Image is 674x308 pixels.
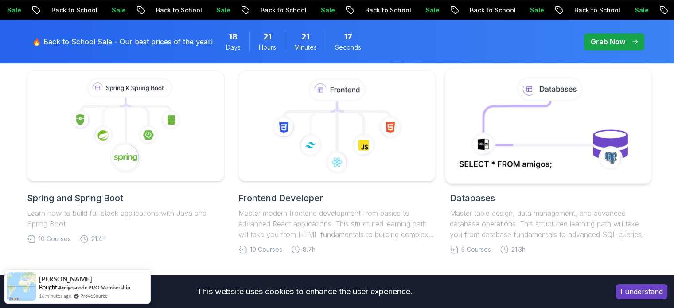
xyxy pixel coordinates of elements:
[7,272,36,301] img: provesource social proof notification image
[39,275,92,283] span: [PERSON_NAME]
[91,234,106,243] span: 21.4h
[27,192,224,204] h2: Spring and Spring Boot
[461,6,522,15] p: Back to School
[357,6,417,15] p: Back to School
[238,192,436,204] h2: Frontend Developer
[303,245,316,254] span: 8.7h
[80,292,108,300] a: ProveSource
[43,6,103,15] p: Back to School
[522,6,550,15] p: Sale
[417,6,445,15] p: Sale
[626,6,655,15] p: Sale
[511,245,526,254] span: 21.3h
[238,70,436,254] a: Frontend DeveloperMaster modern frontend development from basics to advanced React applications. ...
[39,284,57,291] span: Bought
[27,70,224,243] a: Spring and Spring BootLearn how to build full stack applications with Java and Spring Boot10 Cour...
[616,284,667,299] button: Accept cookies
[301,31,310,43] span: 21 Minutes
[208,6,236,15] p: Sale
[32,36,213,47] p: 🔥 Back to School Sale - Our best prices of the year!
[229,31,238,43] span: 18 Days
[259,43,276,52] span: Hours
[312,6,341,15] p: Sale
[566,6,626,15] p: Back to School
[27,208,224,229] p: Learn how to build full stack applications with Java and Spring Boot
[7,282,603,301] div: This website uses cookies to enhance the user experience.
[344,31,352,43] span: 17 Seconds
[39,234,71,243] span: 10 Courses
[294,43,317,52] span: Minutes
[238,208,436,240] p: Master modern frontend development from basics to advanced React applications. This structured le...
[103,6,132,15] p: Sale
[58,284,130,291] a: Amigoscode PRO Membership
[148,6,208,15] p: Back to School
[461,245,491,254] span: 5 Courses
[263,31,272,43] span: 21 Hours
[450,208,647,240] p: Master table design, data management, and advanced database operations. This structured learning ...
[335,43,361,52] span: Seconds
[450,192,647,204] h2: Databases
[39,292,71,300] span: 16 minutes ago
[450,70,647,254] a: DatabasesMaster table design, data management, and advanced database operations. This structured ...
[252,6,312,15] p: Back to School
[591,36,625,47] p: Grab Now
[226,43,241,52] span: Days
[250,245,282,254] span: 10 Courses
